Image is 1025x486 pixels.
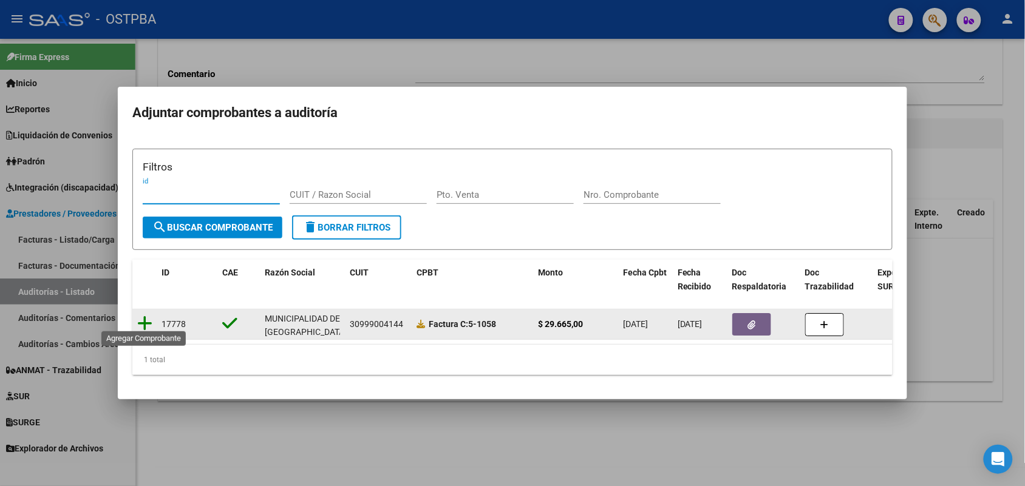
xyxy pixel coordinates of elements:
[533,260,618,300] datatable-header-cell: Monto
[152,222,273,233] span: Buscar Comprobante
[678,268,712,291] span: Fecha Recibido
[805,268,854,291] span: Doc Trazabilidad
[673,260,727,300] datatable-header-cell: Fecha Recibido
[800,260,873,300] datatable-header-cell: Doc Trazabilidad
[732,268,787,291] span: Doc Respaldatoria
[618,260,673,300] datatable-header-cell: Fecha Cpbt
[217,260,260,300] datatable-header-cell: CAE
[538,319,583,329] strong: $ 29.665,00
[878,268,932,291] span: Expediente SUR Asociado
[303,220,318,234] mat-icon: delete
[143,159,882,175] h3: Filtros
[265,312,347,340] div: MUNICIPALIDAD DE [GEOGRAPHIC_DATA]
[623,319,648,329] span: [DATE]
[162,268,169,277] span: ID
[873,260,940,300] datatable-header-cell: Expediente SUR Asociado
[412,260,533,300] datatable-header-cell: CPBT
[143,217,282,238] button: Buscar Comprobante
[345,260,412,300] datatable-header-cell: CUIT
[292,215,401,240] button: Borrar Filtros
[132,101,893,124] h2: Adjuntar comprobantes a auditoría
[152,220,167,234] mat-icon: search
[678,319,703,329] span: [DATE]
[303,222,390,233] span: Borrar Filtros
[984,445,1013,474] div: Open Intercom Messenger
[538,268,563,277] span: Monto
[623,268,667,277] span: Fecha Cpbt
[429,319,468,329] span: Factura C:
[162,319,186,329] span: 17778
[417,268,438,277] span: CPBT
[265,268,315,277] span: Razón Social
[260,260,345,300] datatable-header-cell: Razón Social
[429,319,496,329] strong: 5-1058
[157,260,217,300] datatable-header-cell: ID
[132,345,893,375] div: 1 total
[350,319,403,329] span: 30999004144
[222,268,238,277] span: CAE
[727,260,800,300] datatable-header-cell: Doc Respaldatoria
[350,268,369,277] span: CUIT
